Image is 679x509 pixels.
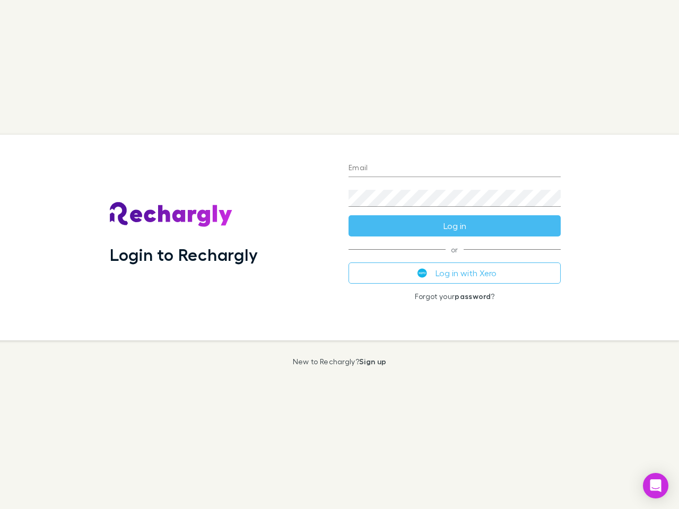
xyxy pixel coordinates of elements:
img: Rechargly's Logo [110,202,233,227]
p: New to Rechargly? [293,357,387,366]
img: Xero's logo [417,268,427,278]
span: or [349,249,561,250]
p: Forgot your ? [349,292,561,301]
a: Sign up [359,357,386,366]
button: Log in [349,215,561,236]
a: password [455,292,491,301]
button: Log in with Xero [349,262,561,284]
h1: Login to Rechargly [110,244,258,265]
div: Open Intercom Messenger [643,473,668,498]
